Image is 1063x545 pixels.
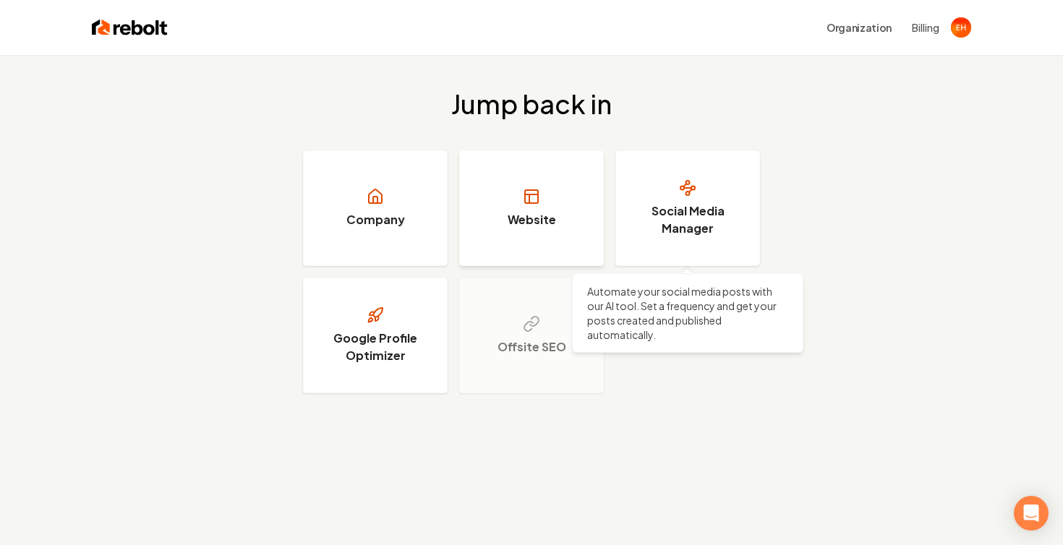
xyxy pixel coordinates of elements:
a: Social Media Manager [615,150,760,266]
p: Automate your social media posts with our AI tool. Set a frequency and get your posts created and... [587,284,788,342]
button: Open user button [951,17,971,38]
h3: Google Profile Optimizer [321,330,430,364]
h3: Social Media Manager [633,202,742,237]
button: Billing [912,20,939,35]
button: Organization [818,14,900,40]
h2: Jump back in [451,90,612,119]
h3: Offsite SEO [498,338,566,356]
h3: Website [508,211,556,228]
div: Open Intercom Messenger [1014,496,1049,531]
img: Rebolt Logo [92,17,168,38]
img: Eric Hernandez [951,17,971,38]
a: Website [459,150,604,266]
a: Google Profile Optimizer [303,278,448,393]
h3: Company [346,211,405,228]
a: Company [303,150,448,266]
